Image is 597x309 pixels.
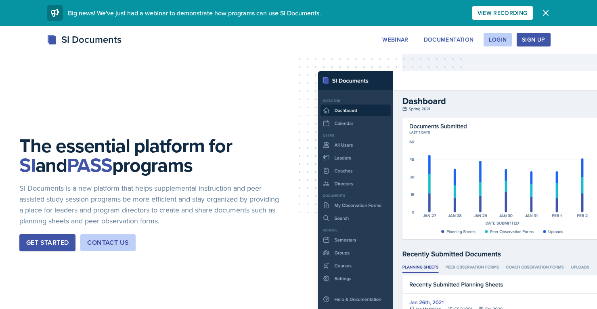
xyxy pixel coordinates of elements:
button: Login [484,33,512,46]
div: Login [489,36,507,43]
div: Contact Us [87,238,129,248]
button: Webinar [377,33,413,46]
div: Sign Up [522,36,545,43]
button: Documentation [419,33,479,46]
span: Big news! We've just had a webinar to demonstrate how programs can use SI Documents. [68,8,321,17]
div: Documentation [424,36,474,43]
div: Get Started [26,238,69,248]
div: View Recording [478,10,528,16]
div: SI Documents [47,32,121,47]
button: View Recording [472,6,533,20]
button: Contact Us [80,234,136,251]
button: Sign Up [517,33,550,46]
div: Webinar [382,36,408,43]
button: Get Started [19,234,75,251]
